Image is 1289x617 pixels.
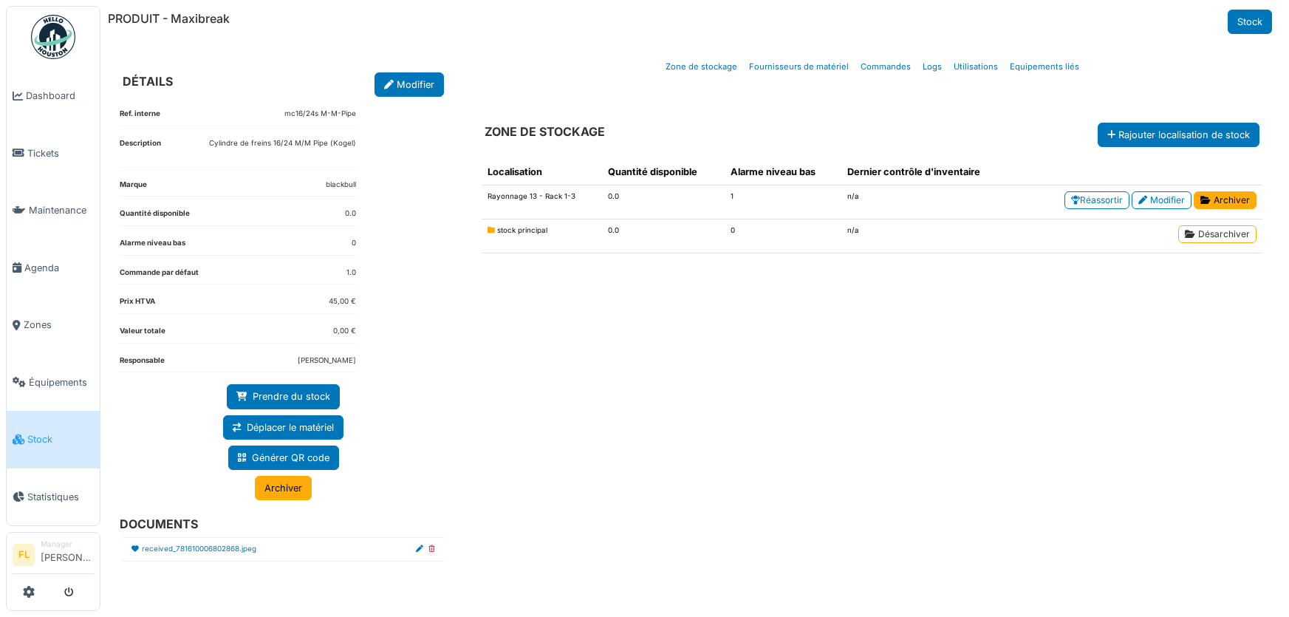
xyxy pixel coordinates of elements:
h6: ZONE DE STOCKAGE [485,125,605,139]
span: Maintenance [29,203,94,217]
dt: Description [120,138,161,167]
th: Localisation [482,159,602,185]
a: Stock [7,411,100,468]
dt: Alarme niveau bas [120,238,185,255]
span: Tickets [27,146,94,160]
span: Archivé [488,226,497,234]
a: Équipements [7,354,100,412]
dt: Quantité disponible [120,208,190,225]
a: Archiver [255,476,312,500]
button: Rajouter localisation de stock [1098,123,1259,147]
li: FL [13,544,35,566]
a: Générer QR code [228,446,339,470]
td: stock principal [482,219,602,253]
img: Badge_color-CXgf-gQk.svg [31,15,75,59]
a: Déplacer le matériel [223,415,343,440]
dd: [PERSON_NAME] [298,355,356,367]
td: Rayonnage 13 - Rack 1-3 [482,185,602,219]
a: Utilisations [948,50,1004,84]
dd: 45,00 € [329,296,356,307]
a: Désarchiver [1178,225,1256,243]
span: Dashboard [26,89,94,103]
dt: Prix HTVA [120,296,155,313]
a: Prendre du stock [227,384,340,409]
th: Alarme niveau bas [725,159,841,185]
th: Dernier contrôle d'inventaire [841,159,1016,185]
dd: 0.0 [345,208,356,219]
a: Zones [7,296,100,354]
a: Modifier [375,72,444,97]
dt: Valeur totale [120,326,165,343]
a: Equipements liés [1004,50,1085,84]
a: Logs [917,50,948,84]
a: Tickets [7,125,100,183]
a: received_781610006802868.jpeg [142,544,256,555]
a: Réassortir [1064,191,1129,209]
a: Zone de stockage [660,50,743,84]
a: Fournisseurs de matériel [743,50,855,84]
td: 0.0 [602,219,724,253]
a: Modifier [1132,191,1191,209]
a: Statistiques [7,468,100,526]
dt: Responsable [120,355,165,372]
td: n/a [841,185,1016,219]
a: FL Manager[PERSON_NAME] [13,539,94,574]
h6: DÉTAILS [123,75,173,89]
a: Commandes [855,50,917,84]
span: Statistiques [27,490,94,504]
span: Agenda [24,261,94,275]
dd: mc16/24s M-M-Pipe [284,109,356,120]
span: Zones [24,318,94,332]
h6: DOCUMENTS [120,517,435,531]
dt: Marque [120,180,147,197]
span: Équipements [29,375,94,389]
a: Agenda [7,239,100,297]
td: 0.0 [602,185,724,219]
a: Archiver [1194,191,1256,209]
dt: Ref. interne [120,109,160,126]
td: n/a [841,219,1016,253]
dt: Commande par défaut [120,267,199,284]
li: [PERSON_NAME] [41,539,94,570]
dd: blackbull [326,180,356,191]
div: Manager [41,539,94,550]
td: 1 [725,185,841,219]
a: Stock [1228,10,1272,34]
span: Stock [27,432,94,446]
th: Quantité disponible [602,159,724,185]
a: Dashboard [7,67,100,125]
h6: PRODUIT - Maxibreak [108,12,230,26]
dd: 0,00 € [333,326,356,337]
dd: 1.0 [346,267,356,279]
dd: 0 [352,238,356,249]
td: 0 [725,219,841,253]
p: Cylindre de freins 16/24 M/M Pipe (Kogel) [209,138,356,149]
a: Maintenance [7,182,100,239]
